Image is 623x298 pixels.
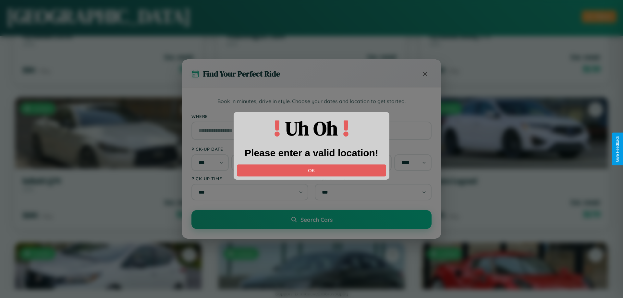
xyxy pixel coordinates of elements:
[203,68,280,79] h3: Find Your Perfect Ride
[300,216,333,223] span: Search Cars
[191,113,432,119] label: Where
[191,176,308,181] label: Pick-up Time
[191,146,308,152] label: Pick-up Date
[315,146,432,152] label: Drop-off Date
[315,176,432,181] label: Drop-off Time
[191,97,432,106] p: Book in minutes, drive in style. Choose your dates and location to get started.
